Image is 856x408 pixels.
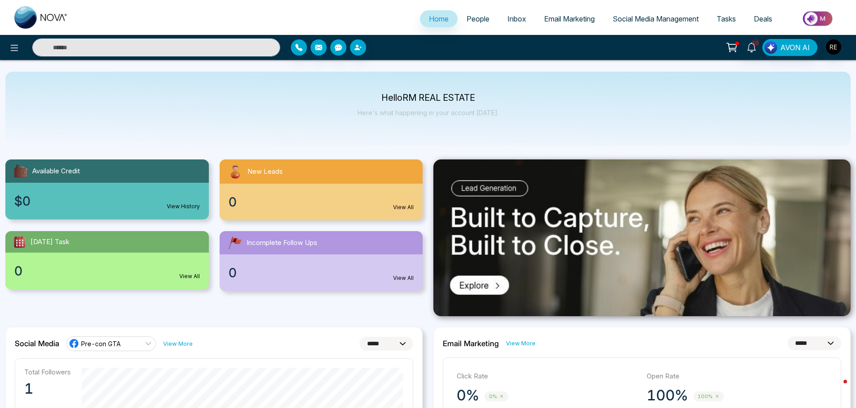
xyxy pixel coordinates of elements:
[420,10,458,27] a: Home
[507,14,526,23] span: Inbox
[613,14,699,23] span: Social Media Management
[163,339,193,348] a: View More
[604,10,708,27] a: Social Media Management
[24,380,71,398] p: 1
[229,263,237,282] span: 0
[693,391,724,402] span: 100%
[457,387,479,404] p: 0%
[227,235,243,251] img: followUps.svg
[484,391,508,402] span: 0%
[13,163,29,179] img: availableCredit.svg
[535,10,604,27] a: Email Marketing
[393,274,414,282] a: View All
[467,14,489,23] span: People
[358,94,499,102] p: Hello RM REAL ESTATE
[762,39,817,56] button: AVON AI
[498,10,535,27] a: Inbox
[752,39,760,47] span: 10
[214,159,428,220] a: New Leads0View All
[13,235,27,249] img: todayTask.svg
[443,339,499,348] h2: Email Marketing
[247,167,283,177] span: New Leads
[745,10,781,27] a: Deals
[741,39,762,55] a: 10
[754,14,772,23] span: Deals
[826,39,841,55] img: User Avatar
[32,166,80,176] span: Available Credit
[544,14,595,23] span: Email Marketing
[14,6,68,29] img: Nova CRM Logo
[765,41,777,54] img: Lead Flow
[780,42,810,53] span: AVON AI
[14,262,22,280] span: 0
[14,192,30,210] span: $0
[81,339,121,348] span: Pre-con GTA
[227,163,244,180] img: newLeads.svg
[24,368,71,376] p: Total Followers
[433,159,851,316] img: .
[506,339,536,348] a: View More
[229,193,237,211] span: 0
[647,387,688,404] p: 100%
[167,202,200,210] a: View History
[647,371,828,382] p: Open Rate
[214,231,428,291] a: Incomplete Follow Ups0View All
[708,10,745,27] a: Tasks
[179,272,200,280] a: View All
[458,10,498,27] a: People
[30,237,69,247] span: [DATE] Task
[246,238,317,248] span: Incomplete Follow Ups
[457,371,638,382] p: Click Rate
[429,14,449,23] span: Home
[393,203,414,211] a: View All
[826,378,847,399] iframe: Intercom live chat
[717,14,736,23] span: Tasks
[786,9,851,29] img: Market-place.gif
[15,339,59,348] h2: Social Media
[358,109,499,116] p: Here's what happening in your account [DATE].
